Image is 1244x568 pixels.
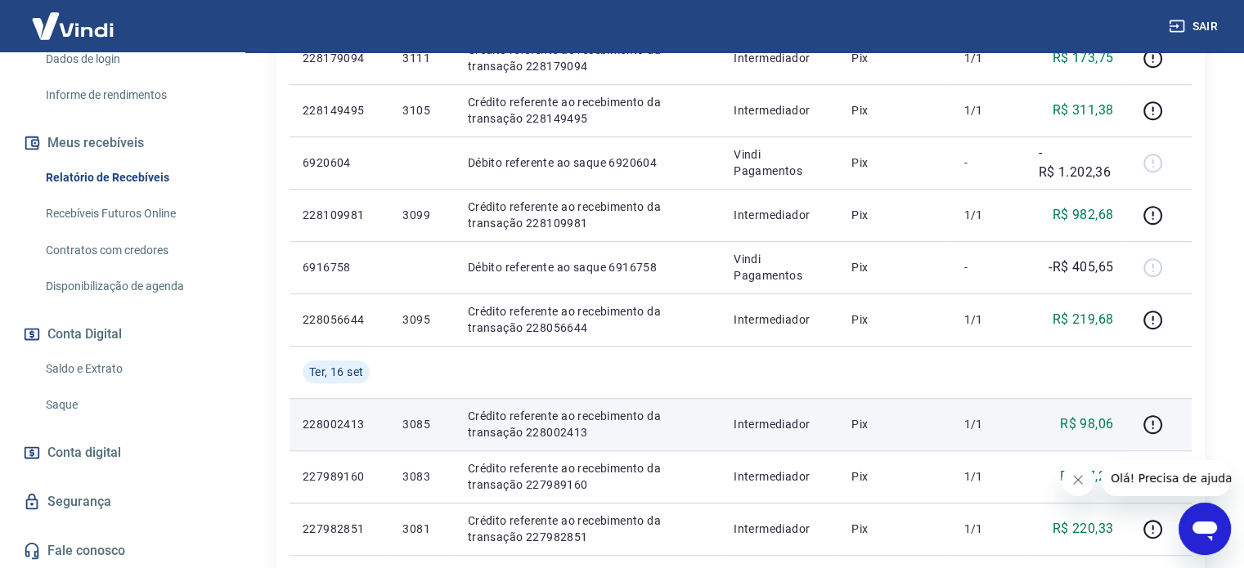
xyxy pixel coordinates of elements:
[964,468,1013,485] p: 1/1
[851,207,937,223] p: Pix
[20,435,225,471] a: Conta digital
[303,416,376,432] p: 228002413
[1049,257,1113,277] p: -R$ 405,65
[1039,143,1113,182] p: -R$ 1.202,36
[39,234,225,267] a: Contratos com credores
[851,102,937,119] p: Pix
[402,416,441,432] p: 3085
[303,259,376,275] p: 6916758
[468,259,707,275] p: Débito referente ao saque 6916758
[851,311,937,328] p: Pix
[734,468,825,485] p: Intermediador
[1101,460,1231,496] iframe: Mensagem da empresa
[402,50,441,66] p: 3111
[402,468,441,485] p: 3083
[964,311,1013,328] p: 1/1
[1060,467,1113,486] p: R$ 87,26
[1053,48,1114,68] p: R$ 173,75
[468,199,707,231] p: Crédito referente ao recebimento da transação 228109981
[964,102,1013,119] p: 1/1
[1053,519,1114,539] p: R$ 220,33
[1179,503,1231,555] iframe: Botão para abrir a janela de mensagens
[20,125,225,161] button: Meus recebíveis
[402,311,441,328] p: 3095
[734,251,825,284] p: Vindi Pagamentos
[734,102,825,119] p: Intermediador
[734,50,825,66] p: Intermediador
[468,154,707,171] p: Débito referente ao saque 6920604
[468,460,707,493] p: Crédito referente ao recebimento da transação 227989160
[734,311,825,328] p: Intermediador
[851,468,937,485] p: Pix
[39,42,225,76] a: Dados de login
[851,259,937,275] p: Pix
[468,408,707,441] p: Crédito referente ao recebimento da transação 228002413
[964,207,1013,223] p: 1/1
[402,521,441,537] p: 3081
[309,364,363,380] span: Ter, 16 set
[1165,11,1224,42] button: Sair
[303,207,376,223] p: 228109981
[303,311,376,328] p: 228056644
[303,468,376,485] p: 227989160
[734,207,825,223] p: Intermediador
[39,388,225,422] a: Saque
[20,1,126,51] img: Vindi
[1053,310,1114,329] p: R$ 219,68
[851,416,937,432] p: Pix
[964,259,1013,275] p: -
[402,102,441,119] p: 3105
[303,102,376,119] p: 228149495
[964,521,1013,537] p: 1/1
[734,521,825,537] p: Intermediador
[851,521,937,537] p: Pix
[20,316,225,352] button: Conta Digital
[964,50,1013,66] p: 1/1
[39,78,225,112] a: Informe de rendimentos
[303,50,376,66] p: 228179094
[402,207,441,223] p: 3099
[734,416,825,432] p: Intermediador
[964,416,1013,432] p: 1/1
[1053,205,1114,225] p: R$ 982,68
[851,50,937,66] p: Pix
[1062,463,1094,496] iframe: Fechar mensagem
[303,154,376,171] p: 6920604
[20,484,225,520] a: Segurança
[468,94,707,127] p: Crédito referente ao recebimento da transação 228149495
[303,521,376,537] p: 227982851
[734,146,825,179] p: Vindi Pagamentos
[964,154,1013,171] p: -
[10,11,137,25] span: Olá! Precisa de ajuda?
[39,197,225,230] a: Recebíveis Futuros Online
[47,441,121,464] span: Conta digital
[39,161,225,195] a: Relatório de Recebíveis
[1053,101,1114,120] p: R$ 311,38
[1060,414,1113,434] p: R$ 98,06
[851,154,937,171] p: Pix
[39,352,225,386] a: Saldo e Extrato
[468,42,707,74] p: Crédito referente ao recebimento da transação 228179094
[468,303,707,336] p: Crédito referente ao recebimento da transação 228056644
[468,512,707,545] p: Crédito referente ao recebimento da transação 227982851
[39,270,225,303] a: Disponibilização de agenda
